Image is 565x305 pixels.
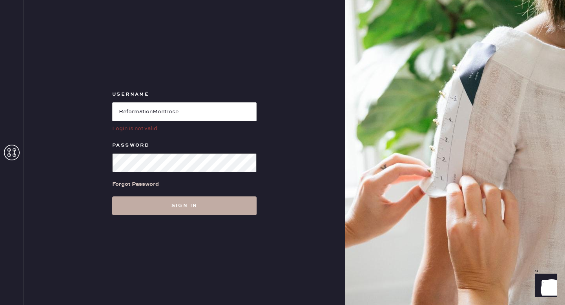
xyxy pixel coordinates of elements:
label: Username [112,90,257,99]
a: Forgot Password [112,172,159,196]
button: Sign in [112,196,257,215]
div: Forgot Password [112,180,159,189]
input: e.g. john@doe.com [112,102,257,121]
label: Password [112,141,257,150]
iframe: Front Chat [528,270,561,303]
div: Login is not valid [112,124,257,133]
